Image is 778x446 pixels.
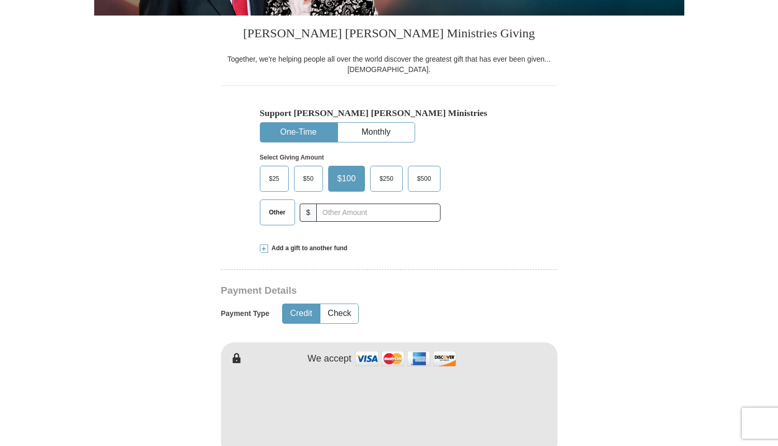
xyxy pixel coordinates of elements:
span: $500 [412,171,436,186]
h3: Payment Details [221,285,485,297]
span: $100 [332,171,361,186]
img: credit cards accepted [354,348,458,370]
button: Monthly [338,123,415,142]
h4: We accept [307,353,351,365]
h5: Support [PERSON_NAME] [PERSON_NAME] Ministries [260,108,519,119]
button: Check [320,304,358,323]
strong: Select Giving Amount [260,154,324,161]
button: One-Time [260,123,337,142]
h5: Payment Type [221,309,270,318]
h3: [PERSON_NAME] [PERSON_NAME] Ministries Giving [221,16,557,54]
span: Add a gift to another fund [268,244,348,253]
button: Credit [283,304,319,323]
div: Together, we're helping people all over the world discover the greatest gift that has ever been g... [221,54,557,75]
span: $50 [298,171,319,186]
input: Other Amount [316,204,440,222]
span: $ [300,204,317,222]
span: $250 [374,171,399,186]
span: $25 [264,171,285,186]
span: Other [264,205,291,220]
